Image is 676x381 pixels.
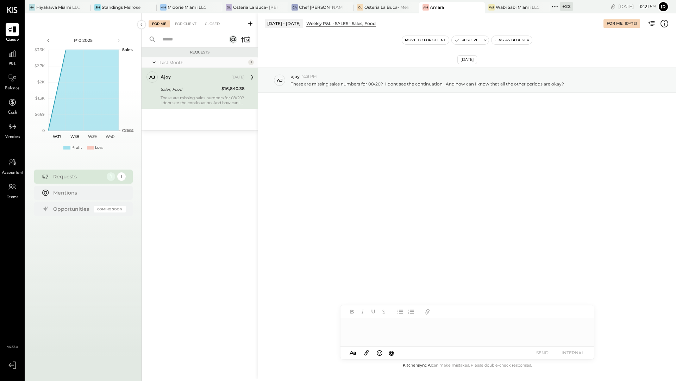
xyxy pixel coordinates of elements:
button: @ [387,348,396,357]
div: 1 [117,172,126,181]
div: OL [357,4,363,11]
a: Teams [0,180,24,201]
button: SEND [528,348,557,357]
span: @ [389,349,394,356]
p: These are missing sales numbers for 08/20? I dont see the continuation. And how can I know that a... [291,81,564,87]
div: Osteria La Buca- [PERSON_NAME][GEOGRAPHIC_DATA] [233,4,277,10]
div: Sales, Food [352,20,376,26]
button: Strikethrough [379,307,388,316]
text: W39 [88,134,96,139]
div: Am [423,4,429,11]
div: aj [277,77,283,84]
span: Vendors [5,134,20,140]
div: Closed [201,20,223,27]
button: Aa [348,349,359,357]
button: Bold [348,307,357,316]
text: 0 [42,128,45,133]
a: Queue [0,23,24,43]
div: 1 [248,59,254,65]
div: Osteria La Buca- Melrose [364,4,408,10]
div: SALES [335,20,348,26]
button: Ordered List [406,307,415,316]
div: Sales, Food [161,86,219,93]
div: Mentions [53,189,122,196]
div: Last Month [159,59,246,65]
div: [DATE] [618,3,656,10]
div: P10 2025 [54,37,113,43]
div: Profit [71,145,82,151]
span: Balance [5,85,20,92]
span: Teams [7,194,18,201]
div: [DATE] [231,75,245,80]
button: Move to for client [402,36,449,44]
span: Accountant [2,170,23,176]
text: W38 [70,134,79,139]
text: Sales [122,47,133,52]
div: For Me [149,20,170,27]
div: [DATE] [457,55,477,64]
button: INTERNAL [559,348,587,357]
div: HM [29,4,35,11]
div: MM [160,4,167,11]
div: $16,840.38 [221,85,245,92]
a: Balance [0,71,24,92]
text: W40 [105,134,114,139]
text: $669 [35,112,45,117]
div: ajay [161,74,171,81]
div: Loss [95,145,103,151]
button: Resolve [452,36,481,44]
button: Add URL [423,307,432,316]
div: Coming Soon [94,206,126,212]
div: [DATE] [625,21,637,26]
div: Wabi Sabi Miami LLC [496,4,540,10]
div: For Me [607,21,622,26]
div: WS [488,4,495,11]
div: These are missing sales numbers for 08/20? I dont see the continuation. And how can I know that a... [161,95,245,105]
div: Weekly P&L [306,20,331,26]
span: ajay [291,74,300,80]
div: For Client [171,20,200,27]
span: a [353,349,356,356]
div: Amara [430,4,444,10]
span: P&L [8,61,17,68]
div: Hiyakawa Miami LLC [36,4,80,10]
button: Italic [358,307,367,316]
a: Vendors [0,120,24,140]
div: [DATE] - [DATE] [265,19,303,28]
div: Requests [145,50,254,55]
text: $2.7K [35,63,45,68]
div: aj [149,74,155,81]
button: Underline [369,307,378,316]
a: Accountant [0,156,24,176]
div: OL [226,4,232,11]
text: OPEX [122,128,133,133]
button: Flag as Blocker [492,36,532,44]
div: Standings Melrose [102,4,140,10]
button: Unordered List [396,307,405,316]
span: Queue [6,37,19,43]
text: $3.3K [35,47,45,52]
div: 1 [107,172,115,181]
div: copy link [609,3,616,10]
text: $2K [37,80,45,84]
a: P&L [0,47,24,68]
a: Cash [0,96,24,116]
button: Ir [658,1,669,12]
span: Cash [8,110,17,116]
div: + 22 [560,2,573,11]
span: 4:28 PM [301,74,317,80]
text: $1.3K [35,96,45,101]
div: Chef [PERSON_NAME]'s Vineyard Restaurant [299,4,343,10]
text: W37 [52,134,61,139]
div: Midorie Miami LLC [168,4,207,10]
div: Requests [53,173,103,180]
div: Opportunities [53,205,90,212]
div: SM [94,4,101,11]
div: CA [292,4,298,11]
